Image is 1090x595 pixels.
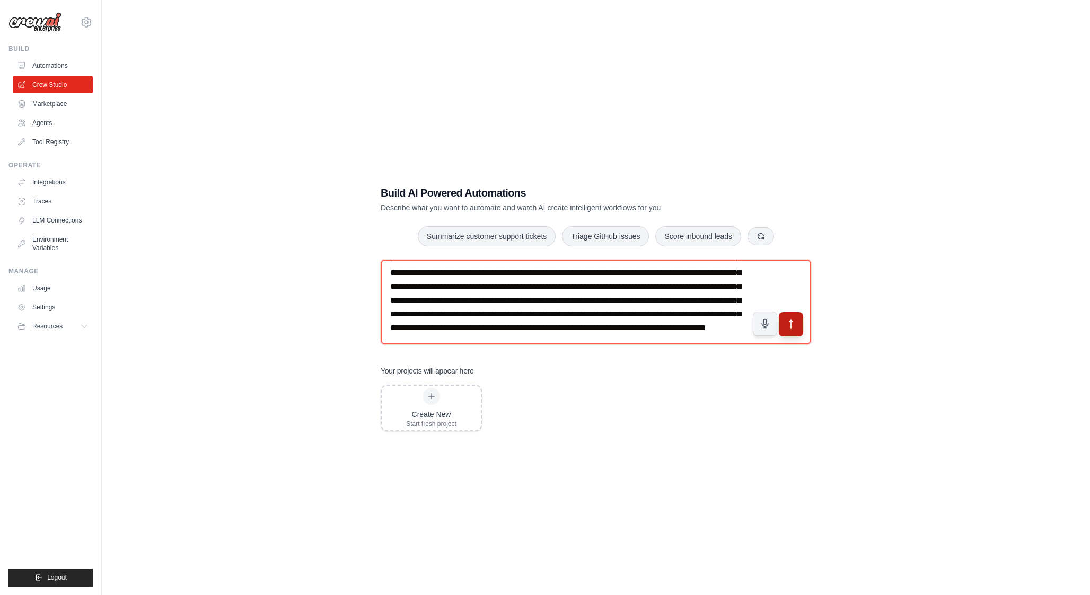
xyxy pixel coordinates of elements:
div: Create New [406,409,456,420]
p: Describe what you want to automate and watch AI create intelligent workflows for you [381,202,737,213]
a: Integrations [13,174,93,191]
iframe: Chat Widget [1037,544,1090,595]
h3: Your projects will appear here [381,366,474,376]
div: Manage [8,267,93,276]
button: Click to speak your automation idea [753,312,777,336]
button: Score inbound leads [655,226,741,246]
button: Get new suggestions [748,227,774,245]
button: Logout [8,569,93,587]
button: Resources [13,318,93,335]
a: Marketplace [13,95,93,112]
button: Summarize customer support tickets [418,226,556,246]
a: Environment Variables [13,231,93,256]
a: Automations [13,57,93,74]
a: Settings [13,299,93,316]
a: Agents [13,114,93,131]
button: Triage GitHub issues [562,226,649,246]
div: Start fresh project [406,420,456,428]
span: Logout [47,573,67,582]
a: Traces [13,193,93,210]
h1: Build AI Powered Automations [381,185,737,200]
a: Usage [13,280,93,297]
a: LLM Connections [13,212,93,229]
a: Crew Studio [13,76,93,93]
a: Tool Registry [13,134,93,150]
span: Resources [32,322,63,331]
img: Logo [8,12,61,32]
div: Build [8,45,93,53]
div: Operate [8,161,93,170]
